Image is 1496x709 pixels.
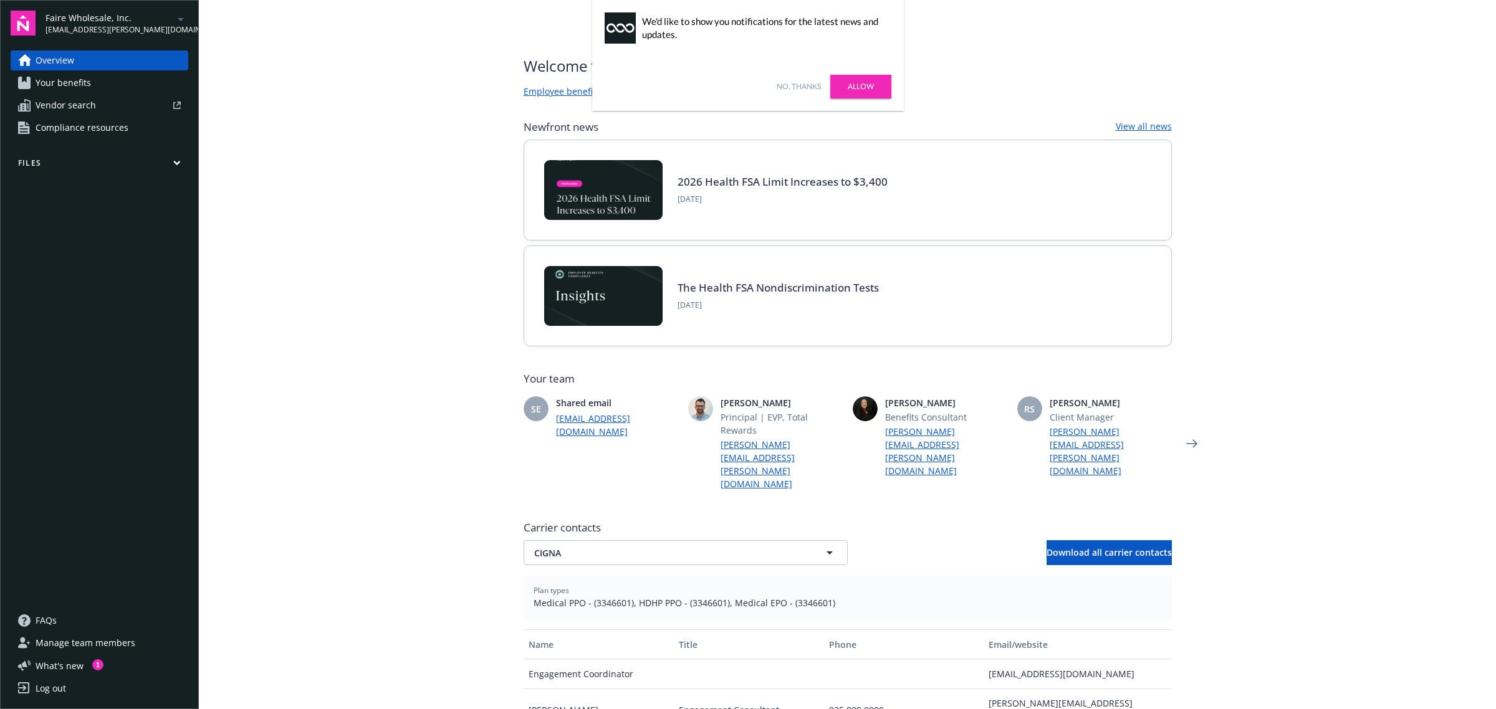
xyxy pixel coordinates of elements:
a: [PERSON_NAME][EMAIL_ADDRESS][PERSON_NAME][DOMAIN_NAME] [1050,425,1172,477]
span: CIGNA [534,546,794,559]
span: [DATE] [678,194,888,205]
a: [PERSON_NAME][EMAIL_ADDRESS][PERSON_NAME][DOMAIN_NAME] [885,425,1007,477]
a: Vendor search [11,95,188,115]
span: Your benefits [36,73,91,93]
span: Manage team members [36,633,135,653]
span: Welcome to Navigator [524,55,717,77]
button: Title [674,629,824,659]
div: Engagement Coordinator [524,659,674,689]
span: What ' s new [36,659,84,672]
button: Email/website [984,629,1171,659]
button: Files [11,158,188,173]
a: View all news [1116,120,1172,135]
a: Overview [11,50,188,70]
span: Vendor search [36,95,96,115]
img: navigator-logo.svg [11,11,36,36]
div: Title [679,638,819,651]
a: Your benefits [11,73,188,93]
a: FAQs [11,611,188,630]
div: Name [529,638,669,651]
span: [DATE] [678,300,879,311]
span: RS [1024,402,1035,416]
button: Phone [824,629,984,659]
span: [PERSON_NAME] [885,396,1007,409]
a: Manage team members [11,633,188,653]
span: Benefits Consultant [885,411,1007,424]
img: photo [853,396,878,421]
img: photo [688,396,713,421]
a: arrowDropDown [173,11,188,26]
span: Client Manager [1050,411,1172,424]
span: [EMAIL_ADDRESS][PERSON_NAME][DOMAIN_NAME] [46,24,173,36]
span: [PERSON_NAME] [1050,396,1172,409]
span: Faire Wholesale, Inc. [46,11,173,24]
a: No, thanks [777,81,821,92]
a: Allow [830,75,891,98]
button: Name [524,629,674,659]
span: Compliance resources [36,118,128,138]
span: Plan types [534,585,1162,596]
a: The Health FSA Nondiscrimination Tests [678,280,879,295]
div: [EMAIL_ADDRESS][DOMAIN_NAME] [984,659,1171,689]
span: Carrier contacts [524,520,1172,535]
span: Shared email [556,396,678,409]
img: Card Image - EB Compliance Insights.png [544,266,663,326]
a: [PERSON_NAME][EMAIL_ADDRESS][PERSON_NAME][DOMAIN_NAME] [721,438,843,490]
a: [EMAIL_ADDRESS][DOMAIN_NAME] [556,412,678,438]
span: [PERSON_NAME] [721,396,843,409]
a: Employee benefits portal [524,85,628,100]
a: Next [1182,434,1202,454]
img: BLOG-Card Image - Compliance - 2026 Health FSA Limit Increases to $3,400.jpg [544,160,663,220]
span: FAQs [36,611,57,630]
a: 2026 Health FSA Limit Increases to $3,400 [678,174,888,189]
button: What's new1 [11,659,103,672]
button: Faire Wholesale, Inc.[EMAIL_ADDRESS][PERSON_NAME][DOMAIN_NAME]arrowDropDown [46,11,188,36]
span: Medical PPO - (3346601), HDHP PPO - (3346601), Medical EPO - (3346601) [534,596,1162,609]
span: Principal | EVP, Total Rewards [721,411,843,437]
span: Your team [524,371,1172,386]
a: Compliance resources [11,118,188,138]
button: CIGNA [524,540,848,565]
div: We'd like to show you notifications for the latest news and updates. [642,15,885,41]
span: Overview [36,50,74,70]
div: Email/website [989,638,1166,651]
button: Download all carrier contacts [1047,540,1172,565]
span: Newfront news [524,120,598,135]
span: SE [531,402,541,416]
div: Log out [36,678,66,698]
span: Download all carrier contacts [1047,546,1172,558]
div: Phone [829,638,979,651]
div: 1 [92,659,103,670]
